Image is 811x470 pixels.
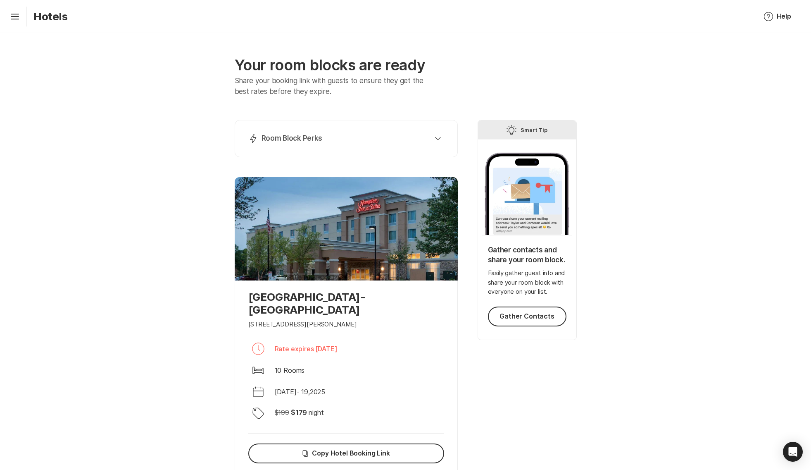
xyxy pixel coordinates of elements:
button: Room Block Perks [245,130,447,147]
p: $ 179 [291,408,307,417]
p: night [309,408,323,417]
button: Gather Contacts [488,307,566,326]
p: Share your booking link with guests to ensure they get the best rates before they expire. [235,76,436,97]
button: Copy Hotel Booking Link [248,444,444,463]
p: 10 Rooms [275,365,305,375]
div: Open Intercom Messenger [783,442,803,462]
p: Rate expires [DATE] [275,344,338,354]
p: [STREET_ADDRESS][PERSON_NAME] [248,320,357,329]
p: [DATE] - 19 , 2025 [275,387,326,397]
p: Gather contacts and share your room block. [488,245,566,265]
p: [GEOGRAPHIC_DATA]-[GEOGRAPHIC_DATA] [248,290,444,316]
p: $ 199 [275,408,289,417]
p: Hotels [33,10,68,23]
button: Help [754,7,801,26]
p: Easily gather guest info and share your room block with everyone on your list. [488,269,566,297]
p: Smart Tip [521,125,548,135]
p: Your room blocks are ready [235,56,458,74]
p: Room Block Perks [262,134,323,144]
